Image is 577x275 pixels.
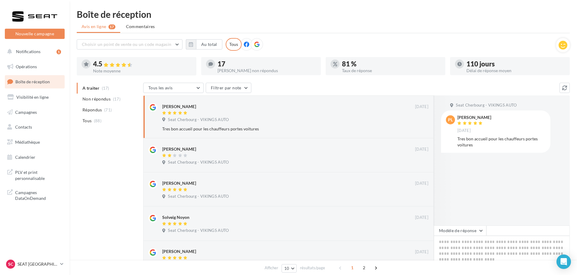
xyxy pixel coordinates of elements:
[143,83,204,93] button: Tous les avis
[265,265,278,271] span: Afficher
[5,258,65,270] a: SC SEAT [GEOGRAPHIC_DATA]
[556,254,571,269] div: Open Intercom Messenger
[15,139,40,145] span: Médiathèque
[168,160,229,165] span: Seat Cherbourg - VIKINGS AUTO
[457,136,546,148] div: Tres bon accueil pour les chauffeurs portes voitures
[196,39,222,50] button: Au total
[4,60,66,73] a: Opérations
[93,61,192,68] div: 4.5
[4,106,66,119] a: Campagnes
[104,107,112,112] span: (71)
[218,61,316,67] div: 17
[415,249,428,255] span: [DATE]
[456,103,517,108] span: Seat Cherbourg - VIKINGS AUTO
[4,75,66,88] a: Boîte de réception
[126,24,155,29] span: Commentaires
[186,39,222,50] button: Au total
[162,146,196,152] div: [PERSON_NAME]
[16,64,37,69] span: Opérations
[415,104,428,110] span: [DATE]
[15,124,32,130] span: Contacts
[5,29,65,39] button: Nouvelle campagne
[300,265,325,271] span: résultats/page
[4,121,66,133] a: Contacts
[415,181,428,186] span: [DATE]
[162,214,189,220] div: Solveig Noyon
[82,107,102,113] span: Répondus
[16,94,49,100] span: Visibilité en ligne
[342,69,440,73] div: Taux de réponse
[457,115,491,120] div: [PERSON_NAME]
[415,215,428,220] span: [DATE]
[415,147,428,152] span: [DATE]
[448,117,453,123] span: PL
[162,180,196,186] div: [PERSON_NAME]
[15,109,37,114] span: Campagnes
[148,85,173,90] span: Tous les avis
[162,104,196,110] div: [PERSON_NAME]
[226,38,242,51] div: Tous
[434,225,486,236] button: Modèle de réponse
[206,83,251,93] button: Filtrer par note
[94,118,102,123] span: (88)
[93,69,192,73] div: Note moyenne
[466,61,565,67] div: 110 jours
[282,264,297,273] button: 10
[82,42,171,47] span: Choisir un point de vente ou un code magasin
[4,186,66,204] a: Campagnes DataOnDemand
[77,10,570,19] div: Boîte de réception
[18,261,58,267] p: SEAT [GEOGRAPHIC_DATA]
[218,69,316,73] div: [PERSON_NAME] non répondus
[4,91,66,104] a: Visibilité en ligne
[162,248,196,254] div: [PERSON_NAME]
[466,69,565,73] div: Délai de réponse moyen
[82,96,111,102] span: Non répondus
[15,188,62,201] span: Campagnes DataOnDemand
[347,263,357,273] span: 1
[4,136,66,149] a: Médiathèque
[4,151,66,164] a: Calendrier
[284,266,289,271] span: 10
[342,61,440,67] div: 81 %
[15,155,35,160] span: Calendrier
[77,39,182,50] button: Choisir un point de vente ou un code magasin
[168,117,229,123] span: Seat Cherbourg - VIKINGS AUTO
[168,228,229,233] span: Seat Cherbourg - VIKINGS AUTO
[359,263,369,273] span: 2
[15,168,62,181] span: PLV et print personnalisable
[16,49,40,54] span: Notifications
[162,126,389,132] div: Tres bon accueil pour les chauffeurs portes voitures
[113,97,121,101] span: (17)
[168,194,229,199] span: Seat Cherbourg - VIKINGS AUTO
[457,128,471,133] span: [DATE]
[15,79,50,84] span: Boîte de réception
[4,45,63,58] button: Notifications 1
[4,166,66,184] a: PLV et print personnalisable
[8,261,13,267] span: SC
[56,50,61,54] div: 1
[82,118,92,124] span: Tous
